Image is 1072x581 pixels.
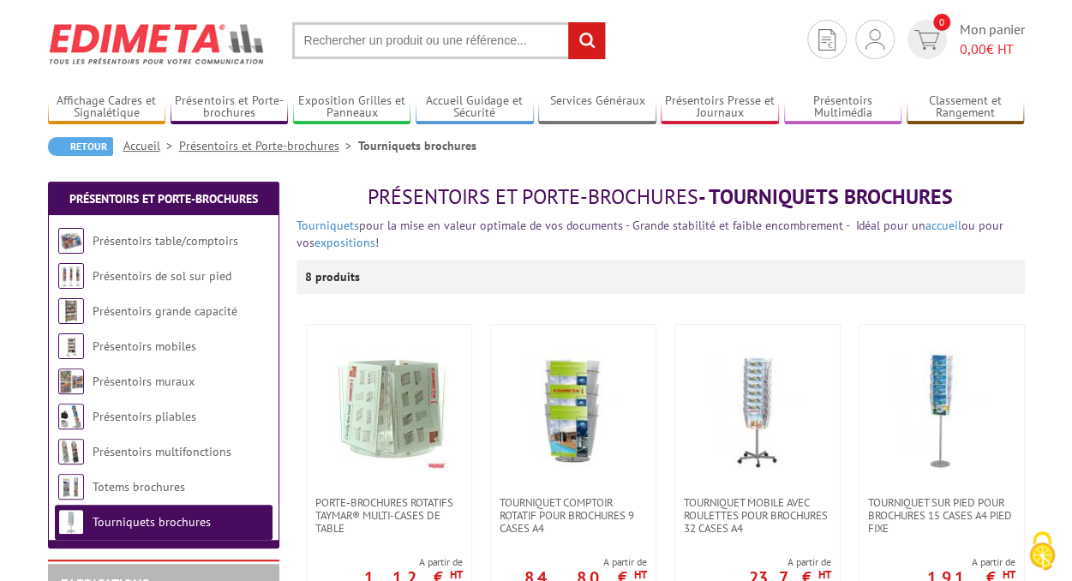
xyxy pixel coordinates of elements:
a: devis rapide 0 Mon panier 0,00€ HT [903,20,1025,59]
span: € HT [960,39,1025,59]
img: Edimeta [48,12,267,75]
a: Présentoirs grande capacité [93,303,237,319]
span: Tourniquet mobile avec roulettes pour brochures 32 cases A4 [684,496,831,535]
span: 0 [933,14,950,31]
button: Cookies (fenêtre modale) [1012,523,1072,581]
a: Tourniquet sur pied pour brochures 15 cases A4 Pied fixe [859,496,1024,535]
input: Rechercher un produit ou une référence... [292,22,606,59]
img: Présentoirs table/comptoirs [58,228,84,254]
img: Tourniquet sur pied pour brochures 15 cases A4 Pied fixe [882,350,1002,470]
img: Présentoirs muraux [58,368,84,394]
a: Présentoirs table/comptoirs [93,233,238,249]
a: accueil [925,218,961,233]
a: Services Généraux [538,93,656,122]
img: Tourniquets brochures [58,509,84,535]
a: Présentoirs multifonctions [93,444,231,459]
a: Totems brochures [93,479,185,494]
span: Tourniquet sur pied pour brochures 15 cases A4 Pied fixe [868,496,1015,535]
img: Tourniquet comptoir rotatif pour brochures 9 cases A4 [513,350,633,470]
span: Présentoirs et Porte-brochures [368,183,698,210]
img: Cookies (fenêtre modale) [1021,530,1063,572]
a: Présentoirs Presse et Journaux [661,93,779,122]
a: Tourniquet mobile avec roulettes pour brochures 32 cases A4 [675,496,840,535]
img: Présentoirs pliables [58,404,84,429]
span: Porte-Brochures Rotatifs Taymar® Multi-cases de table [315,496,463,535]
a: Affichage Cadres et Signalétique [48,93,166,122]
img: devis rapide [818,29,835,51]
a: Présentoirs mobiles [93,338,196,354]
a: Présentoirs muraux [93,374,195,389]
a: Exposition Grilles et Panneaux [293,93,411,122]
img: Présentoirs grande capacité [58,298,84,324]
span: Tourniquet comptoir rotatif pour brochures 9 cases A4 [500,496,647,535]
img: Totems brochures [58,474,84,500]
a: Présentoirs pliables [93,409,196,424]
span: 0,00 [960,40,986,57]
img: Présentoirs mobiles [58,333,84,359]
span: A partir de [364,555,463,569]
font: pour la mise en valeur optimale de vos documents - Grande stabilité et faible encombrement - Idéa... [296,218,1003,250]
a: Retour [48,137,113,156]
h1: - Tourniquets brochures [296,186,1025,208]
a: expositions [314,235,375,250]
input: rechercher [568,22,605,59]
a: Classement et Rangement [907,93,1025,122]
a: Présentoirs Multimédia [784,93,902,122]
a: Accueil Guidage et Sécurité [416,93,534,122]
a: Porte-Brochures Rotatifs Taymar® Multi-cases de table [307,496,471,535]
a: Présentoirs de sol sur pied [93,268,231,284]
a: Tourniquets brochures [93,514,211,530]
a: Présentoirs et Porte-brochures [69,191,258,207]
span: A partir de [524,555,647,569]
img: Tourniquet mobile avec roulettes pour brochures 32 cases A4 [698,350,817,470]
img: Porte-Brochures Rotatifs Taymar® Multi-cases de table [329,350,449,470]
p: 8 produits [305,260,369,294]
img: devis rapide [914,30,939,50]
img: Présentoirs multifonctions [58,439,84,464]
span: A partir de [749,555,831,569]
a: Tourniquets [296,218,359,233]
span: Mon panier [960,20,1025,59]
img: devis rapide [865,29,884,50]
a: Présentoirs et Porte-brochures [171,93,289,122]
li: Tourniquets brochures [358,137,476,154]
a: Accueil [123,138,179,153]
span: A partir de [927,555,1015,569]
img: Présentoirs de sol sur pied [58,263,84,289]
a: Présentoirs et Porte-brochures [179,138,358,153]
a: Tourniquet comptoir rotatif pour brochures 9 cases A4 [491,496,656,535]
